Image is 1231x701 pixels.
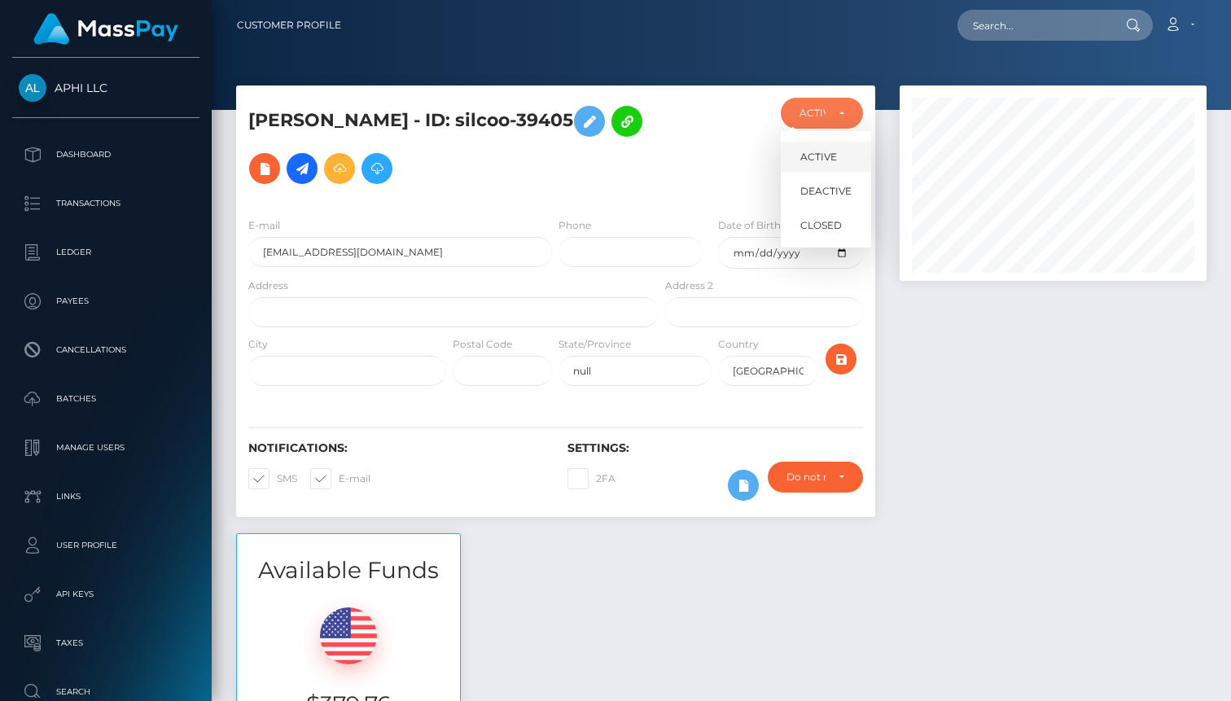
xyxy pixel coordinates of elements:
label: E-mail [310,468,370,489]
p: User Profile [19,533,193,558]
label: SMS [248,468,297,489]
label: E-mail [248,218,280,233]
h5: [PERSON_NAME] - ID: silcoo-39405 [248,98,650,192]
h3: Available Funds [237,554,460,586]
a: Cancellations [12,330,199,370]
div: Do not require [786,471,826,484]
a: Initiate Payout [287,153,318,184]
label: Date of Birth [718,218,781,233]
a: API Keys [12,574,199,615]
img: APHI LLC [19,74,46,102]
p: Manage Users [19,436,193,460]
a: Ledger [12,232,199,273]
div: ACTIVE [799,107,826,120]
span: ACTIVE [800,150,837,164]
label: City [248,337,268,352]
label: Country [718,337,759,352]
p: Batches [19,387,193,411]
p: Cancellations [19,338,193,362]
span: CLOSED [800,218,842,233]
p: API Keys [19,582,193,607]
a: Manage Users [12,427,199,468]
img: MassPay Logo [33,13,178,45]
a: Batches [12,379,199,419]
a: User Profile [12,525,199,566]
h6: Notifications: [248,441,543,455]
label: Address [248,278,288,293]
p: Payees [19,289,193,313]
button: ACTIVE [781,98,863,129]
p: Taxes [19,631,193,655]
a: Dashboard [12,134,199,175]
a: Transactions [12,183,199,224]
p: Dashboard [19,142,193,167]
span: DEACTIVE [800,184,852,199]
label: Phone [559,218,591,233]
p: Links [19,484,193,509]
a: Customer Profile [237,8,341,42]
a: Taxes [12,623,199,664]
button: Do not require [768,462,863,493]
p: Ledger [19,240,193,265]
h6: Settings: [567,441,862,455]
label: Postal Code [453,337,512,352]
label: State/Province [559,337,631,352]
img: USD.png [320,607,377,664]
input: Search... [957,10,1111,41]
p: Transactions [19,191,193,216]
a: Payees [12,281,199,322]
span: APHI LLC [12,81,199,95]
a: Links [12,476,199,517]
label: Address 2 [665,278,713,293]
label: 2FA [567,468,615,489]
